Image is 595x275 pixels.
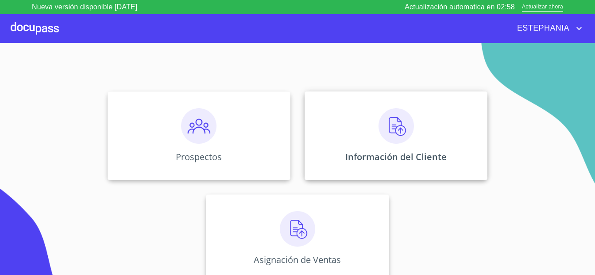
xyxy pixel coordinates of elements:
img: carga.png [280,211,315,247]
p: Asignación de Ventas [254,254,341,266]
button: account of current user [510,21,584,35]
p: Actualización automatica en 02:58 [405,2,515,12]
p: Información del Cliente [345,151,447,163]
span: ESTEPHANIA [510,21,574,35]
span: Actualizar ahora [522,3,563,12]
p: Nueva versión disponible [DATE] [32,2,137,12]
img: prospectos.png [181,108,216,144]
img: carga.png [379,108,414,144]
p: Prospectos [176,151,222,163]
